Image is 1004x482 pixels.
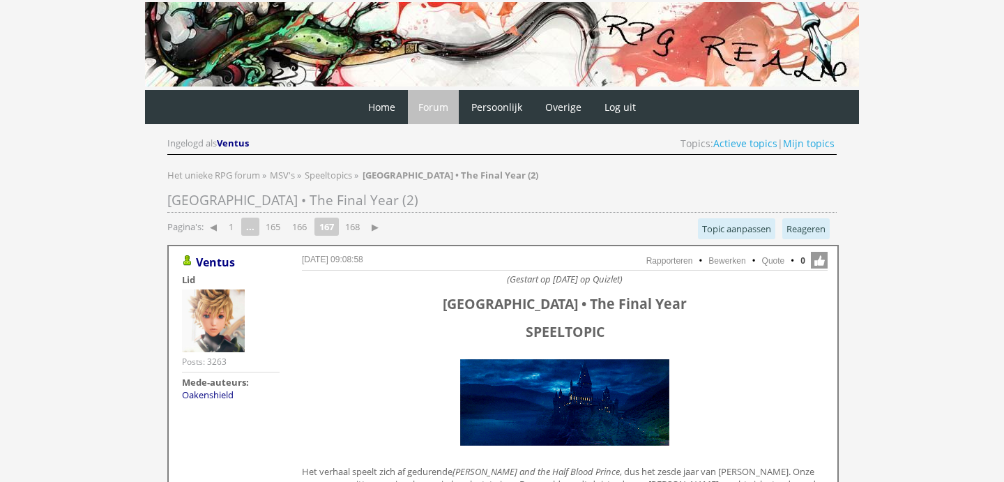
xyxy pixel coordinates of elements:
span: Ventus [217,137,249,149]
a: Rapporteren [646,256,693,266]
img: Gebruiker is online [182,255,193,266]
strong: Mede-auteurs: [182,376,249,389]
span: Pagina's: [167,220,204,234]
strong: [GEOGRAPHIC_DATA] • The Final Year (2) [363,169,538,181]
a: MSV's [270,169,297,181]
a: Forum [408,90,459,124]
strong: 167 [314,218,339,236]
span: Het unieke RPG forum [167,169,260,181]
a: Quote [762,256,785,266]
a: [DATE] 09:08:58 [302,255,363,264]
span: 0 [800,255,805,267]
a: Ventus [196,255,235,270]
span: [GEOGRAPHIC_DATA] • The Final Year (2) [167,191,418,209]
a: Persoonlijk [461,90,533,124]
a: Speeltopics [305,169,354,181]
a: Mijn topics [783,137,835,150]
a: 165 [260,217,286,236]
span: Topics: | [680,137,835,150]
a: Oakenshield [182,389,234,401]
span: » [262,169,266,181]
img: giphy.gif [457,356,673,449]
a: Reageren [782,218,830,239]
a: Overige [535,90,592,124]
i: (Gestart op [DATE] op Quizlet) [507,273,623,285]
span: » [297,169,301,181]
i: [PERSON_NAME] and the Half Blood Prince [452,465,620,478]
a: ◀ [204,217,222,236]
a: Ventus [217,137,251,149]
a: 1 [223,217,239,236]
a: Log uit [594,90,646,124]
div: Ingelogd als [167,137,251,150]
span: Speeltopics [305,169,352,181]
img: RPG Realm - Banner [145,2,859,86]
a: ▶ [366,217,384,236]
span: ... [241,218,259,236]
div: Lid [182,273,280,286]
img: Ventus [182,289,245,352]
a: Actieve topics [713,137,777,150]
a: 166 [287,217,312,236]
a: 168 [340,217,365,236]
div: Posts: 3263 [182,356,227,368]
a: Het unieke RPG forum [167,169,262,181]
span: MSV's [270,169,295,181]
a: Home [358,90,406,124]
a: Bewerken [708,256,745,266]
span: [GEOGRAPHIC_DATA] • The Final Year SPEELTOPIC [443,294,687,341]
span: » [354,169,358,181]
a: Topic aanpassen [698,218,775,239]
